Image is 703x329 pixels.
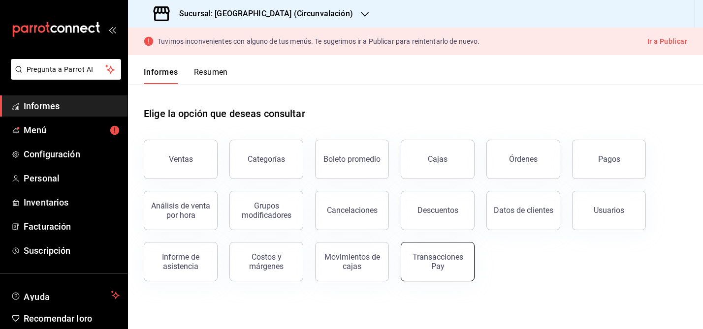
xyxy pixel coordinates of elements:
button: Datos de clientes [486,191,560,230]
font: Elige la opción que deseas consultar [144,108,305,120]
font: Ir a Publicar [647,38,687,46]
button: Movimientos de cajas [315,242,389,281]
font: Inventarios [24,197,68,208]
font: Resumen [194,67,228,77]
font: Categorías [248,154,285,164]
button: Ir a Publicar [647,35,687,48]
font: Movimientos de cajas [324,252,380,271]
button: Categorías [229,140,303,179]
font: Costos y márgenes [249,252,284,271]
button: Transacciones Pay [401,242,475,281]
button: Descuentos [401,191,475,230]
font: Boleto promedio [323,154,381,164]
font: Menú [24,125,47,135]
font: Órdenes [509,154,538,164]
font: Facturación [24,221,71,232]
button: Ventas [144,140,218,179]
font: Informes [144,67,178,77]
font: Ayuda [24,292,50,302]
font: Sucursal: [GEOGRAPHIC_DATA] (Circunvalación) [179,9,353,18]
button: Boleto promedio [315,140,389,179]
font: Informe de asistencia [162,252,199,271]
button: Costos y márgenes [229,242,303,281]
font: Descuentos [417,206,458,215]
button: Órdenes [486,140,560,179]
button: Cancelaciones [315,191,389,230]
font: Recomendar loro [24,313,92,324]
button: abrir_cajón_menú [108,26,116,33]
button: Pagos [572,140,646,179]
font: Transacciones Pay [413,252,463,271]
font: Suscripción [24,245,70,256]
font: Análisis de venta por hora [151,201,210,220]
font: Pagos [598,154,620,164]
font: Personal [24,173,60,183]
font: Informes [24,101,60,111]
button: Pregunta a Parrot AI [11,59,121,80]
font: Pregunta a Parrot AI [27,65,94,73]
font: Grupos modificadores [242,201,291,220]
font: Ventas [169,154,193,164]
font: Usuarios [594,206,624,215]
font: Tuvimos inconvenientes con alguno de tus menús. Te sugerimos ir a Publicar para reintentarlo de n... [158,37,479,45]
button: Usuarios [572,191,646,230]
button: Informe de asistencia [144,242,218,281]
button: Cajas [401,140,475,179]
font: Cancelaciones [327,206,378,215]
button: Análisis de venta por hora [144,191,218,230]
a: Pregunta a Parrot AI [7,71,121,82]
font: Configuración [24,149,80,159]
div: pestañas de navegación [144,67,228,84]
font: Datos de clientes [494,206,553,215]
button: Grupos modificadores [229,191,303,230]
font: Cajas [428,154,447,164]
